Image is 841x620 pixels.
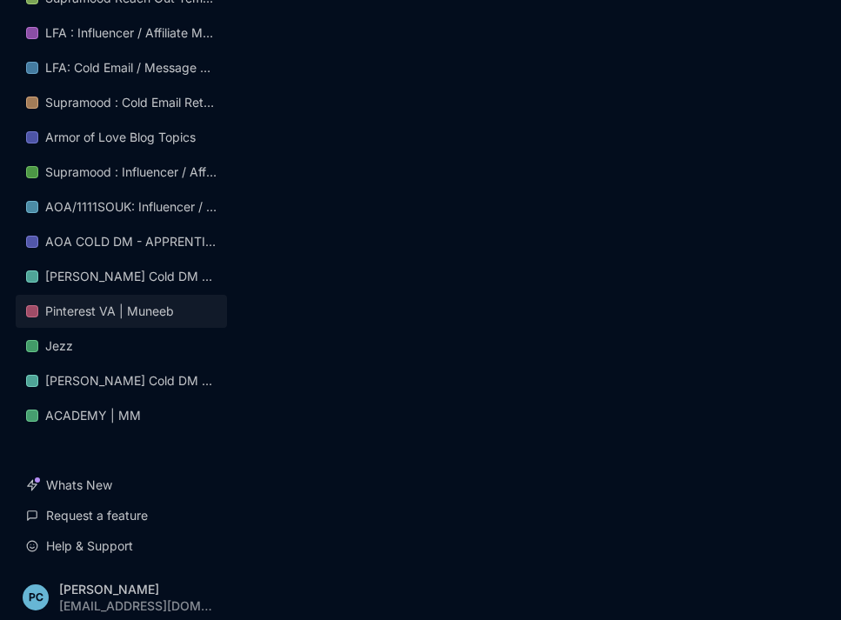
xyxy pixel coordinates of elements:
div: Armor of Love Blog Topics [16,121,227,155]
a: Supramood : Cold Email Retailers & Wholesallers Lists (Clone) [16,86,227,119]
div: Jezz [45,336,73,357]
a: Jezz [16,330,227,363]
div: Armor of Love Blog Topics [45,127,196,148]
a: ACADEMY | MM [16,399,227,432]
div: Supramood : Influencer / Affiliate marketing (Clone) (Clone) [45,162,217,183]
div: [EMAIL_ADDRESS][DOMAIN_NAME] [59,599,212,612]
div: [PERSON_NAME] Cold DM Templates [45,266,217,287]
a: [PERSON_NAME] Cold DM Templates [16,260,227,293]
a: AOA COLD DM - APPRENTICESHIP [16,225,227,258]
div: Supramood : Cold Email Retailers & Wholesallers Lists (Clone) [45,92,217,113]
a: AOA/1111SOUK: Influencer / Affiliate [16,190,227,223]
a: [PERSON_NAME] Cold DM Templates (Clone) [16,364,227,397]
div: [PERSON_NAME] Cold DM Templates (Clone) [16,364,227,398]
div: LFA: Cold Email / Message Flow for Sales Team [16,51,227,85]
a: Armor of Love Blog Topics [16,121,227,154]
a: Help & Support [16,530,227,563]
div: Pinterest VA | Muneeb [16,295,227,329]
a: Pinterest VA | Muneeb [16,295,227,328]
div: [PERSON_NAME] Cold DM Templates [16,260,227,294]
div: [PERSON_NAME] [59,583,212,596]
div: ACADEMY | MM [16,399,227,433]
div: AOA/1111SOUK: Influencer / Affiliate [45,197,217,217]
div: LFA : Influencer / Affiliate Marketing Flow [45,23,217,43]
a: LFA : Influencer / Affiliate Marketing Flow [16,17,227,50]
a: Request a feature [16,499,227,532]
div: [PERSON_NAME] Cold DM Templates (Clone) [45,370,217,391]
div: LFA: Cold Email / Message Flow for Sales Team [45,57,217,78]
div: Pinterest VA | Muneeb [45,301,174,322]
a: Supramood : Influencer / Affiliate marketing (Clone) (Clone) [16,156,227,189]
div: AOA/1111SOUK: Influencer / Affiliate [16,190,227,224]
div: ACADEMY | MM [45,405,141,426]
div: Supramood : Influencer / Affiliate marketing (Clone) (Clone) [16,156,227,190]
div: AOA COLD DM - APPRENTICESHIP [45,231,217,252]
a: LFA: Cold Email / Message Flow for Sales Team [16,51,227,84]
div: AOA COLD DM - APPRENTICESHIP [16,225,227,259]
div: PC [23,584,49,610]
div: Supramood : Cold Email Retailers & Wholesallers Lists (Clone) [16,86,227,120]
a: Whats New [16,469,227,502]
